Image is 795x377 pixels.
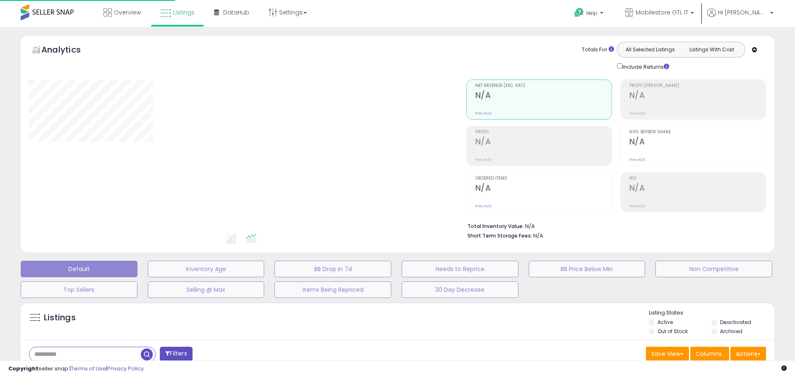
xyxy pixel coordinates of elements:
span: Profit [PERSON_NAME] [629,84,766,88]
h2: N/A [475,91,612,102]
span: Overview [114,8,141,17]
h5: Analytics [41,44,97,58]
span: Ordered Items [475,176,612,181]
div: Include Returns [611,62,679,71]
button: Default [21,261,137,277]
span: Profit [475,130,612,134]
small: Prev: N/A [475,157,491,162]
h2: N/A [629,91,766,102]
button: 30 Day Decrease [402,281,518,298]
li: N/A [467,221,760,231]
a: Hi [PERSON_NAME] [707,8,773,27]
b: Short Term Storage Fees: [467,232,532,239]
div: seller snap | | [8,365,144,373]
button: BB Drop in 7d [275,261,391,277]
h2: N/A [629,183,766,195]
button: Selling @ Max [148,281,265,298]
small: Prev: N/A [629,157,646,162]
i: Get Help [574,7,584,18]
button: Needs to Reprice [402,261,518,277]
small: Prev: N/A [629,204,646,209]
span: Avg. Buybox Share [629,130,766,134]
button: Inventory Age [148,261,265,277]
span: DataHub [223,8,249,17]
span: Hi [PERSON_NAME] [718,8,768,17]
a: Help [568,1,612,27]
span: Help [586,10,597,17]
span: ROI [629,176,766,181]
div: Totals For [582,46,614,54]
span: Mobilestore GTL IT [636,8,688,17]
span: Listings [173,8,195,17]
span: Net Revenue (Exc. VAT) [475,84,612,88]
button: All Selected Listings [619,44,681,55]
small: Prev: N/A [629,111,646,116]
span: N/A [533,232,543,240]
button: Items Being Repriced [275,281,391,298]
button: Non Competitive [655,261,772,277]
h2: N/A [475,137,612,148]
button: BB Price Below Min [529,261,646,277]
b: Total Inventory Value: [467,223,524,230]
small: Prev: N/A [475,111,491,116]
small: Prev: N/A [475,204,491,209]
h2: N/A [629,137,766,148]
button: Listings With Cost [681,44,742,55]
strong: Copyright [8,365,39,372]
h2: N/A [475,183,612,195]
button: Top Sellers [21,281,137,298]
